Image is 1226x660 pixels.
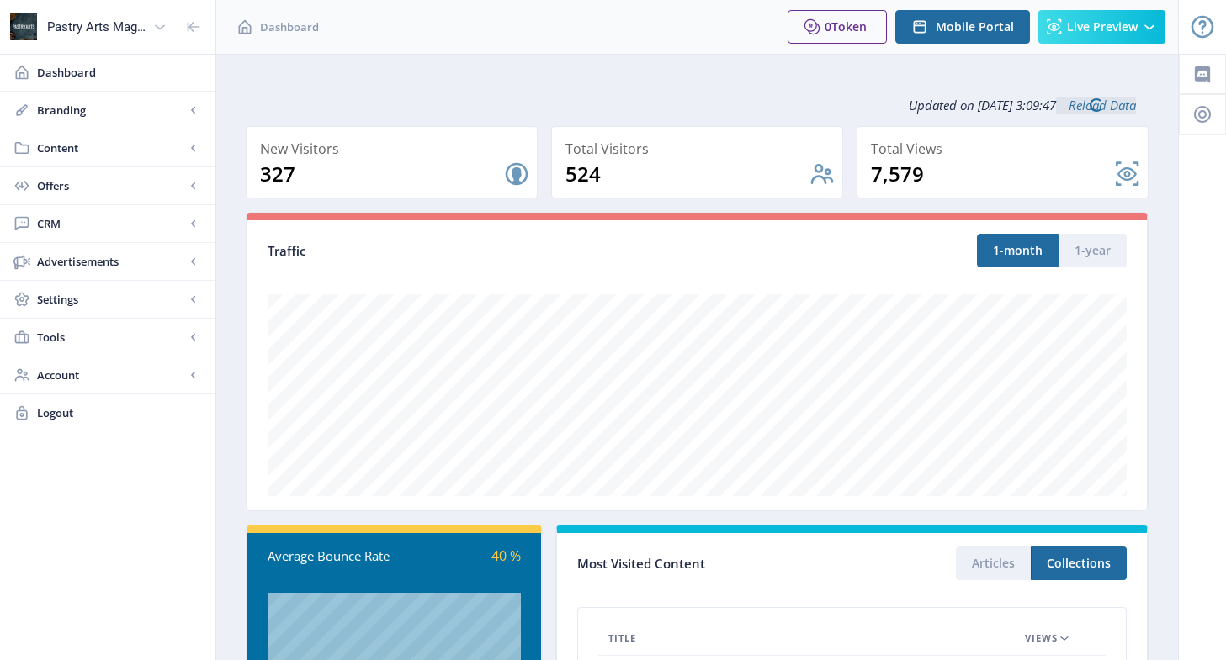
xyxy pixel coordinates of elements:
[260,18,319,35] span: Dashboard
[37,329,185,346] span: Tools
[246,84,1149,126] div: Updated on [DATE] 3:09:47
[577,551,852,577] div: Most Visited Content
[871,161,1114,187] div: 7,579
[37,291,185,308] span: Settings
[260,137,530,161] div: New Visitors
[788,10,887,44] button: 0Token
[37,140,185,156] span: Content
[37,177,185,194] span: Offers
[1059,234,1127,267] button: 1-year
[260,161,503,187] div: 327
[37,102,185,119] span: Branding
[1038,10,1165,44] button: Live Preview
[37,367,185,383] span: Account
[1056,97,1136,114] a: Reload Data
[977,234,1059,267] button: 1-month
[608,628,636,648] span: Title
[565,161,809,187] div: 524
[37,64,202,81] span: Dashboard
[831,18,867,34] span: Token
[936,20,1014,34] span: Mobile Portal
[268,241,698,261] div: Traffic
[1031,546,1127,580] button: Collections
[268,546,394,566] div: Average Bounce Rate
[491,546,521,565] span: 40 %
[47,8,146,45] div: Pastry Arts Magazine
[37,404,202,421] span: Logout
[565,137,836,161] div: Total Visitors
[956,546,1031,580] button: Articles
[1067,20,1138,34] span: Live Preview
[871,137,1141,161] div: Total Views
[895,10,1030,44] button: Mobile Portal
[10,13,37,40] img: properties.app_icon.png
[37,215,185,232] span: CRM
[37,253,185,270] span: Advertisements
[1025,628,1058,648] span: Views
